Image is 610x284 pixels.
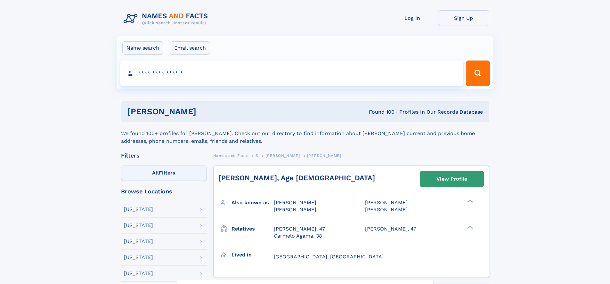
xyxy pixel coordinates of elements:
[124,207,153,212] div: [US_STATE]
[265,153,300,158] span: [PERSON_NAME]
[387,10,438,26] a: Log In
[265,151,300,159] a: [PERSON_NAME]
[466,61,490,86] button: Search Button
[120,61,463,86] input: search input
[121,189,207,194] div: Browse Locations
[420,171,484,187] a: View Profile
[127,108,283,116] h1: [PERSON_NAME]
[256,153,258,158] span: S
[365,225,416,232] a: [PERSON_NAME], 47
[466,225,473,229] div: ❯
[274,207,316,213] span: [PERSON_NAME]
[121,10,213,28] img: Logo Names and Facts
[256,151,258,159] a: S
[365,207,408,213] span: [PERSON_NAME]
[466,199,473,203] div: ❯
[121,166,207,181] label: Filters
[170,41,210,55] label: Email search
[124,255,153,260] div: [US_STATE]
[274,232,322,239] a: Carmelo Agama, 38
[232,197,274,208] h3: Also known as
[232,223,274,234] h3: Relatives
[124,239,153,244] div: [US_STATE]
[436,172,467,186] div: View Profile
[121,122,489,145] div: We found 100+ profiles for [PERSON_NAME]. Check out our directory to find information about [PERS...
[124,223,153,228] div: [US_STATE]
[365,199,408,206] span: [PERSON_NAME]
[124,271,153,276] div: [US_STATE]
[121,153,207,158] div: Filters
[213,151,248,159] a: Names and Facts
[219,174,375,182] a: [PERSON_NAME], Age [DEMOGRAPHIC_DATA]
[438,10,489,26] a: Sign Up
[274,199,316,206] span: [PERSON_NAME]
[282,109,483,116] div: Found 100+ Profiles In Our Records Database
[274,225,325,232] a: [PERSON_NAME], 47
[307,153,341,158] span: [PERSON_NAME]
[152,170,159,176] span: All
[122,41,163,55] label: Name search
[232,249,274,260] h3: Lived in
[274,254,384,260] span: [GEOGRAPHIC_DATA], [GEOGRAPHIC_DATA]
